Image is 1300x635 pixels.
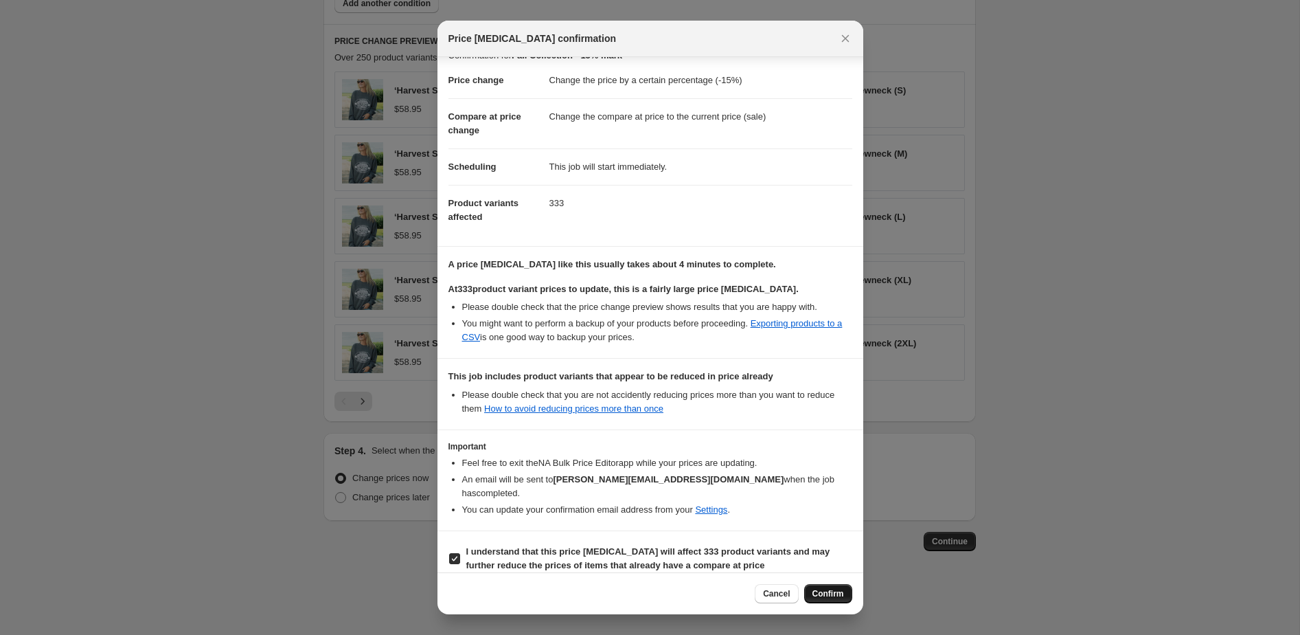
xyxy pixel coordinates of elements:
a: Settings [695,504,727,515]
b: [PERSON_NAME][EMAIL_ADDRESS][DOMAIN_NAME] [553,474,784,484]
b: I understand that this price [MEDICAL_DATA] will affect 333 product variants and may further redu... [466,546,830,570]
span: Cancel [763,588,790,599]
b: At 333 product variant prices to update, this is a fairly large price [MEDICAL_DATA]. [448,284,799,294]
span: Compare at price change [448,111,521,135]
button: Cancel [755,584,798,603]
li: You can update your confirmation email address from your . [462,503,852,517]
li: An email will be sent to when the job has completed . [462,473,852,500]
span: Confirm [812,588,844,599]
dd: 333 [549,185,852,221]
b: This job includes product variants that appear to be reduced in price already [448,371,773,381]
span: Scheduling [448,161,497,172]
li: You might want to perform a backup of your products before proceeding. is one good way to backup ... [462,317,852,344]
span: Product variants affected [448,198,519,222]
li: Please double check that the price change preview shows results that you are happy with. [462,300,852,314]
button: Close [836,29,855,48]
dd: This job will start immediately. [549,148,852,185]
span: Price [MEDICAL_DATA] confirmation [448,32,617,45]
a: How to avoid reducing prices more than once [484,403,663,414]
li: Feel free to exit the NA Bulk Price Editor app while your prices are updating. [462,456,852,470]
button: Confirm [804,584,852,603]
b: A price [MEDICAL_DATA] like this usually takes about 4 minutes to complete. [448,259,776,269]
li: Please double check that you are not accidently reducing prices more than you want to reduce them [462,388,852,416]
h3: Important [448,441,852,452]
span: Price change [448,75,504,85]
dd: Change the price by a certain percentage (-15%) [549,63,852,98]
dd: Change the compare at price to the current price (sale) [549,98,852,135]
